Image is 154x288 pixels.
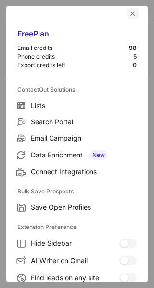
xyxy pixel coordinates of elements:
[17,82,137,97] label: ContactOut Solutions
[6,252,148,269] label: AI Writer on Gmail
[31,101,137,110] span: Lists
[31,239,119,248] span: Hide Sidebar
[6,199,148,216] label: Save Open Profiles
[31,134,137,143] span: Email Campaign
[31,274,119,282] span: Find leads on any site
[6,97,148,114] label: Lists
[31,203,137,212] span: Save Open Profiles
[6,235,148,252] label: Hide Sidebar
[17,184,137,199] label: Bulk Save Prospects
[6,130,148,146] label: Email Campaign
[15,9,25,18] button: right-button
[133,53,137,60] div: 5
[31,150,137,160] span: Data Enrichment
[6,164,148,180] label: Connect Integrations
[17,219,137,235] label: Extension Preference
[17,53,133,60] div: Phone credits
[31,168,137,176] span: Connect Integrations
[17,44,129,52] div: Email credits
[90,150,107,160] span: New
[17,61,133,69] div: Export credits left
[31,118,137,126] span: Search Portal
[133,61,137,69] div: 0
[129,44,137,52] div: 98
[6,269,148,287] label: Find leads on any site
[31,256,119,265] span: AI Writer on Gmail
[127,8,139,19] button: left-button
[17,29,137,44] div: Free Plan
[6,146,148,164] label: Data Enrichment New
[6,114,148,130] label: Search Portal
